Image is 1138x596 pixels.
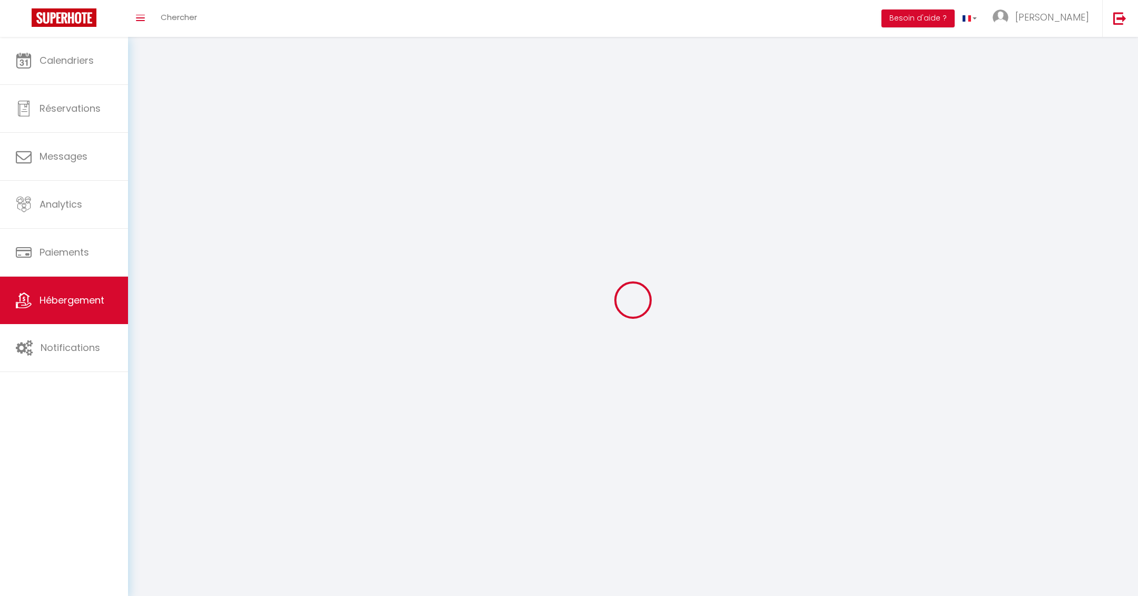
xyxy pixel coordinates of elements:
span: Analytics [40,198,82,211]
img: Super Booking [32,8,96,27]
span: Chercher [161,12,197,23]
span: Réservations [40,102,101,115]
span: [PERSON_NAME] [1015,11,1089,24]
span: Messages [40,150,87,163]
img: logout [1113,12,1126,25]
span: Calendriers [40,54,94,67]
button: Besoin d'aide ? [881,9,955,27]
img: ... [993,9,1008,25]
span: Notifications [41,341,100,354]
span: Paiements [40,246,89,259]
span: Hébergement [40,294,104,307]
